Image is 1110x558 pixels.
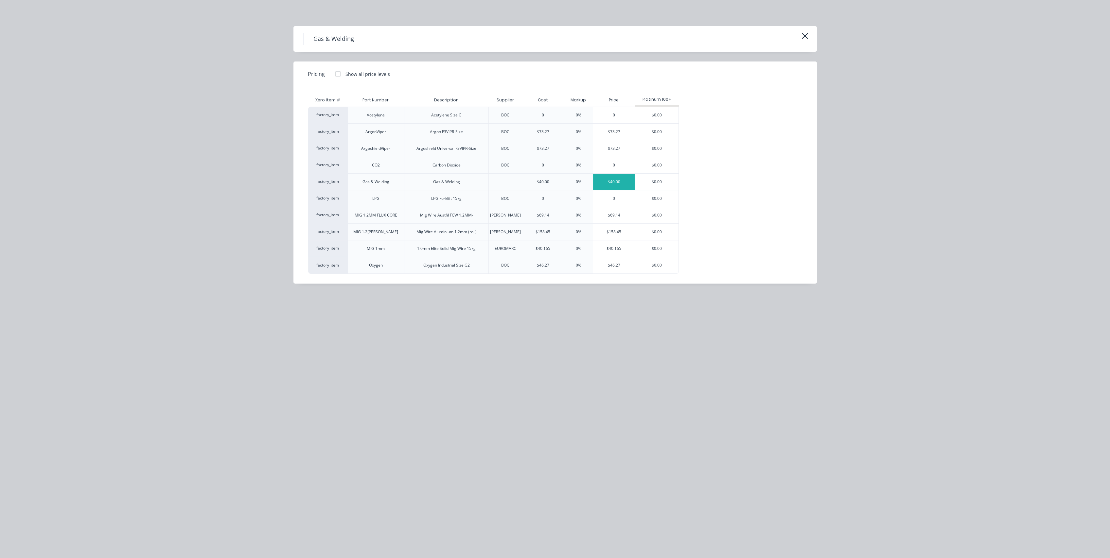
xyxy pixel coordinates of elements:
[635,190,678,207] div: $0.00
[416,229,477,235] div: Mig Wire Aluminium 1.2mm (roll)
[501,112,509,118] div: BOC
[537,179,549,185] div: $40.00
[576,229,581,235] div: 0%
[576,162,581,168] div: 0%
[635,107,678,123] div: $0.00
[372,196,379,201] div: LPG
[635,224,678,240] div: $0.00
[495,246,516,252] div: EUROMARC
[537,129,549,135] div: $73.27
[593,157,635,173] div: 0
[576,129,581,135] div: 0%
[501,262,509,268] div: BOC
[593,124,635,140] div: $73.27
[593,190,635,207] div: 0
[369,262,383,268] div: Oxygen
[542,196,544,201] div: 0
[593,240,635,257] div: $40.165
[635,157,678,173] div: $0.00
[429,92,464,108] div: Description
[593,140,635,157] div: $73.27
[593,107,635,123] div: 0
[501,129,509,135] div: BOC
[635,240,678,257] div: $0.00
[635,207,678,223] div: $0.00
[423,262,470,268] div: Oxygen Industrial Size G2
[490,229,521,235] div: [PERSON_NAME]
[367,112,385,118] div: Acetylene
[345,71,390,78] div: Show all price levels
[501,162,509,168] div: BOC
[635,124,678,140] div: $0.00
[430,129,463,135] div: Argon F3VIPR-Size
[308,107,347,123] div: factory_item
[308,240,347,257] div: factory_item
[593,207,635,223] div: $69.14
[576,112,581,118] div: 0%
[537,212,549,218] div: $69.14
[501,196,509,201] div: BOC
[635,96,679,102] div: Platinum 100+
[576,146,581,151] div: 0%
[501,146,509,151] div: BOC
[308,70,325,78] span: Pricing
[367,246,385,252] div: MIG 1mm
[542,112,544,118] div: 0
[416,146,476,151] div: Argoshield Universal F3VIPR-Size
[308,140,347,157] div: factory_item
[417,246,476,252] div: 1.0mm Elite Solid Mig Wire 15kg
[362,179,389,185] div: Gas & Welding
[576,179,581,185] div: 0%
[431,196,462,201] div: LPG Forklift 15kg
[635,140,678,157] div: $0.00
[361,146,390,151] div: ArgoshieldViper
[355,212,397,218] div: MIG 1.2MM FLUX CORE
[490,212,521,218] div: [PERSON_NAME]
[308,173,347,190] div: factory_item
[308,257,347,274] div: factory_item
[593,174,635,190] div: $40.00
[536,229,550,235] div: $158.45
[357,92,394,108] div: Part Number
[542,162,544,168] div: 0
[536,246,550,252] div: $40.165
[308,190,347,207] div: factory_item
[576,212,581,218] div: 0%
[308,157,347,173] div: factory_item
[537,146,549,151] div: $73.27
[635,174,678,190] div: $0.00
[564,94,593,107] div: Markup
[491,92,519,108] div: Supplier
[308,94,347,107] div: Xero Item #
[372,162,380,168] div: CO2
[576,262,581,268] div: 0%
[308,207,347,223] div: factory_item
[522,94,564,107] div: Cost
[431,112,462,118] div: Acetylene Size G
[593,94,635,107] div: Price
[433,179,460,185] div: Gas & Welding
[576,196,581,201] div: 0%
[420,212,473,218] div: Mig Wire Austfil FCW 1.2MM-
[303,33,364,45] h4: Gas & Welding
[593,224,635,240] div: $158.45
[593,257,635,273] div: $46.27
[353,229,398,235] div: MIG 1.2[PERSON_NAME]
[537,262,549,268] div: $46.27
[308,223,347,240] div: factory_item
[576,246,581,252] div: 0%
[432,162,461,168] div: Carbon Dioxide
[635,257,678,273] div: $0.00
[308,123,347,140] div: factory_item
[365,129,386,135] div: ArgonViper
